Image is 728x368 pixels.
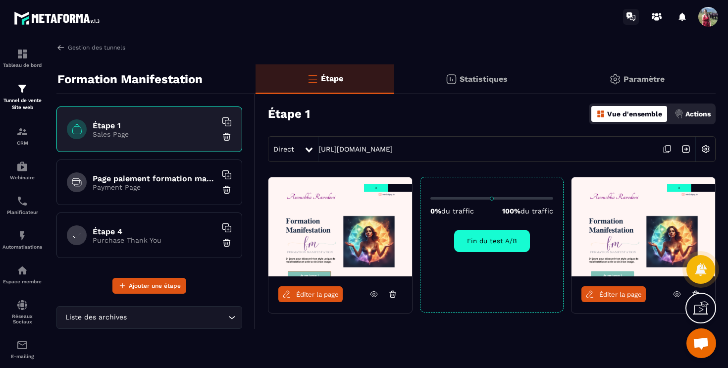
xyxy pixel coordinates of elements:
p: Automatisations [2,244,42,250]
p: Formation Manifestation [57,69,203,89]
p: Sales Page [93,130,216,138]
p: Payment Page [93,183,216,191]
div: Search for option [56,306,242,329]
button: Fin du test A/B [454,230,530,252]
img: trash [222,238,232,248]
span: du traffic [441,207,474,215]
img: image [572,177,715,276]
p: Paramètre [624,74,665,84]
img: formation [16,126,28,138]
a: automationsautomationsWebinaire [2,153,42,188]
p: Espace membre [2,279,42,284]
img: email [16,339,28,351]
a: formationformationTableau de bord [2,41,42,75]
p: Tunnel de vente Site web [2,97,42,111]
p: Réseaux Sociaux [2,314,42,324]
a: Éditer la page [278,286,343,302]
button: Ajouter une étape [112,278,186,294]
img: formation [16,48,28,60]
a: formationformationTunnel de vente Site web [2,75,42,118]
p: Tableau de bord [2,62,42,68]
p: Statistiques [460,74,508,84]
p: Étape [321,74,343,83]
a: automationsautomationsEspace membre [2,257,42,292]
span: Éditer la page [296,291,339,298]
p: Purchase Thank You [93,236,216,244]
p: Actions [685,110,711,118]
a: automationsautomationsAutomatisations [2,222,42,257]
div: Ouvrir le chat [686,328,716,358]
span: du traffic [520,207,553,215]
img: automations [16,160,28,172]
input: Search for option [129,312,226,323]
img: setting-w.858f3a88.svg [696,140,715,158]
p: CRM [2,140,42,146]
a: Gestion des tunnels [56,43,125,52]
span: Éditer la page [599,291,642,298]
img: automations [16,230,28,242]
img: actions.d6e523a2.png [675,109,683,118]
img: bars-o.4a397970.svg [307,73,318,85]
img: image [268,177,412,276]
img: trash [222,132,232,142]
h6: Page paiement formation manifestation [93,174,216,183]
img: scheduler [16,195,28,207]
p: Planificateur [2,210,42,215]
p: 0% [430,207,474,215]
h3: Étape 1 [268,107,310,121]
img: setting-gr.5f69749f.svg [609,73,621,85]
span: Liste des archives [63,312,129,323]
img: dashboard-orange.40269519.svg [596,109,605,118]
a: social-networksocial-networkRéseaux Sociaux [2,292,42,332]
h6: Étape 4 [93,227,216,236]
a: Éditer la page [581,286,646,302]
span: Direct [273,145,294,153]
a: [URL][DOMAIN_NAME] [318,145,393,153]
p: Webinaire [2,175,42,180]
img: formation [16,83,28,95]
img: logo [14,9,103,27]
img: arrow-next.bcc2205e.svg [676,140,695,158]
a: emailemailE-mailing [2,332,42,367]
p: Vue d'ensemble [607,110,662,118]
p: E-mailing [2,354,42,359]
a: schedulerschedulerPlanificateur [2,188,42,222]
img: stats.20deebd0.svg [445,73,457,85]
img: social-network [16,299,28,311]
img: automations [16,264,28,276]
img: arrow [56,43,65,52]
a: formationformationCRM [2,118,42,153]
p: 100% [502,207,553,215]
h6: Étape 1 [93,121,216,130]
img: trash [222,185,232,195]
span: Ajouter une étape [129,281,181,291]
